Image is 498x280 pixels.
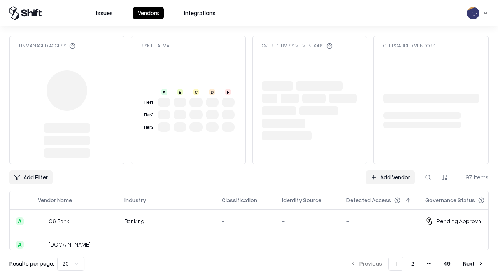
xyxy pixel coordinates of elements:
[142,99,154,106] div: Tier 1
[458,257,489,271] button: Next
[179,7,220,19] button: Integrations
[49,217,69,225] div: C6 Bank
[345,257,489,271] nav: pagination
[346,240,413,248] div: -
[124,196,146,204] div: Industry
[142,124,154,131] div: Tier 3
[38,241,46,248] img: pathfactory.com
[91,7,117,19] button: Issues
[19,42,75,49] div: Unmanaged Access
[346,217,413,225] div: -
[262,42,333,49] div: Over-Permissive Vendors
[193,89,199,95] div: C
[282,217,334,225] div: -
[9,259,54,268] p: Results per page:
[222,240,270,248] div: -
[405,257,421,271] button: 2
[346,196,391,204] div: Detected Access
[177,89,183,95] div: B
[38,196,72,204] div: Vendor Name
[225,89,231,95] div: F
[388,257,403,271] button: 1
[142,112,154,118] div: Tier 2
[140,42,172,49] div: Risk Heatmap
[458,173,489,181] div: 971 items
[425,240,497,248] div: -
[38,217,46,225] img: C6 Bank
[124,217,209,225] div: Banking
[438,257,457,271] button: 49
[222,196,257,204] div: Classification
[16,241,24,248] div: A
[437,217,482,225] div: Pending Approval
[16,217,24,225] div: A
[49,240,91,248] div: [DOMAIN_NAME]
[124,240,209,248] div: -
[209,89,215,95] div: D
[282,240,334,248] div: -
[133,7,164,19] button: Vendors
[222,217,270,225] div: -
[282,196,321,204] div: Identity Source
[161,89,167,95] div: A
[366,170,415,184] a: Add Vendor
[383,42,435,49] div: Offboarded Vendors
[9,170,53,184] button: Add Filter
[425,196,475,204] div: Governance Status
